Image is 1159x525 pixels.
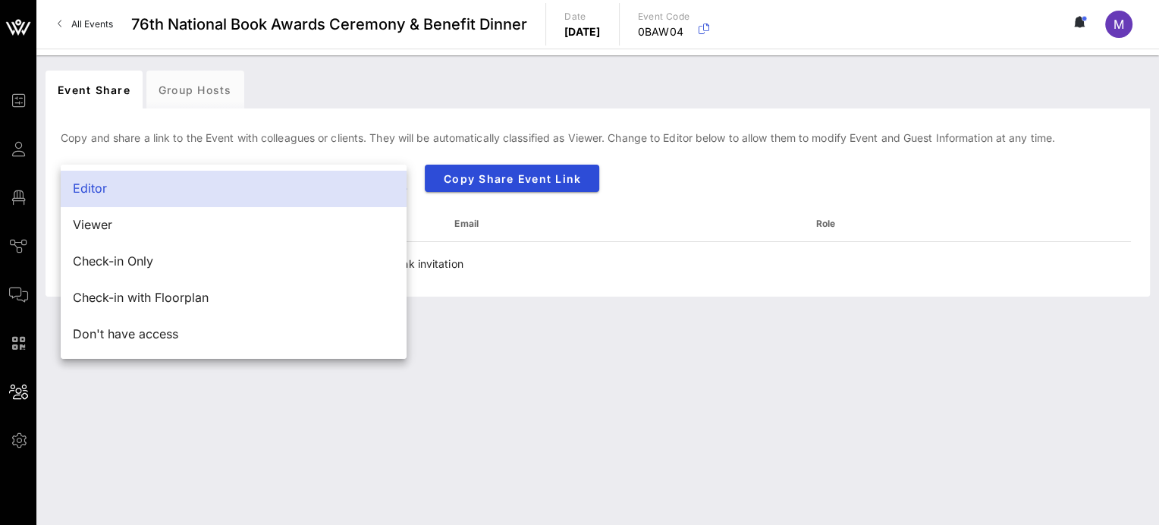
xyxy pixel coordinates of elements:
[73,181,394,196] div: Editor
[73,218,394,232] div: Viewer
[46,71,143,108] div: Event Share
[73,254,394,269] div: Check-in Only
[1105,11,1132,38] div: M
[564,9,601,24] p: Date
[437,172,587,185] span: Copy Share Event Link
[73,327,394,341] div: Don't have access
[49,12,122,36] a: All Events
[46,118,1150,297] div: Copy and share a link to the Event with colleagues or clients. They will be automatically classif...
[61,165,407,189] div: Editor
[804,206,1131,242] th: Role
[73,291,394,305] div: Check-in with Floorplan
[564,24,601,39] p: [DATE]
[425,165,599,192] button: Copy Share Event Link
[64,242,1131,285] td: Colleagues will appear here once they accept your share event link invitation
[131,13,527,36] span: 76th National Book Awards Ceremony & Benefit Dinner
[638,24,690,39] p: 0BAW04
[1113,17,1124,32] span: M
[442,206,804,242] th: Email
[71,18,113,30] span: All Events
[638,9,690,24] p: Event Code
[146,71,244,108] div: Group Hosts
